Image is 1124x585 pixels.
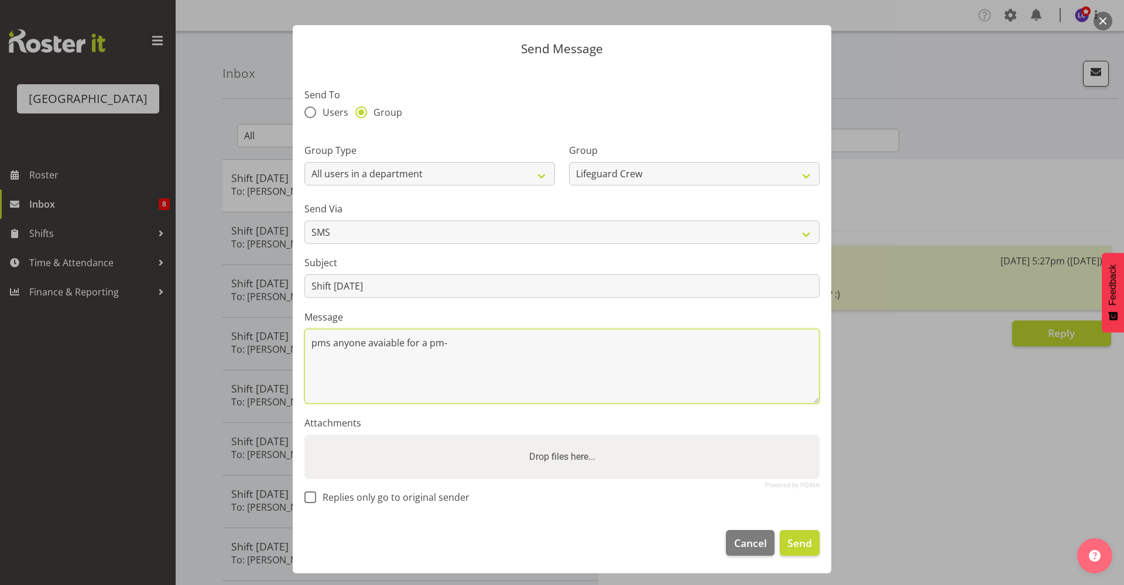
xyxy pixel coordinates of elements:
[569,143,820,157] label: Group
[726,530,774,556] button: Cancel
[304,88,820,102] label: Send To
[734,535,767,550] span: Cancel
[1108,264,1118,305] span: Feedback
[304,256,820,270] label: Subject
[525,445,600,469] label: Drop files here...
[1089,550,1101,562] img: help-xxl-2.png
[1102,253,1124,332] button: Feedback - Show survey
[304,143,555,157] label: Group Type
[316,106,348,118] span: Users
[780,530,820,556] button: Send
[304,202,820,216] label: Send Via
[316,491,470,503] span: Replies only go to original sender
[304,310,820,324] label: Message
[304,416,820,430] label: Attachments
[765,483,820,488] a: Powered by PQINA
[304,274,820,298] input: Subject
[787,535,812,550] span: Send
[367,106,402,118] span: Group
[304,43,820,55] p: Send Message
